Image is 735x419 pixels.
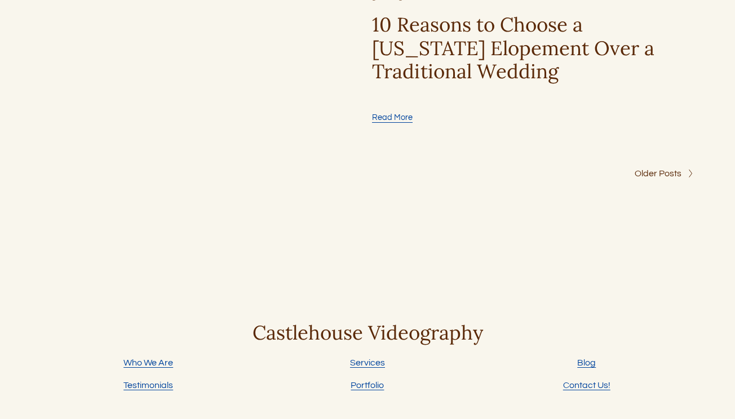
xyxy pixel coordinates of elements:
[42,322,693,344] h3: Castlehouse Videography
[577,356,596,369] a: Blog
[372,112,413,124] a: Read More
[123,378,173,392] a: Testimonials
[367,167,693,180] a: Older Posts
[563,378,610,392] a: Contact Us!
[123,356,173,369] a: Who We Are
[350,356,385,369] a: Services
[635,167,681,180] span: Older Posts
[372,12,654,84] a: 10 Reasons to Choose a [US_STATE] Elopement Over a Traditional Wedding
[351,378,384,392] a: Portfolio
